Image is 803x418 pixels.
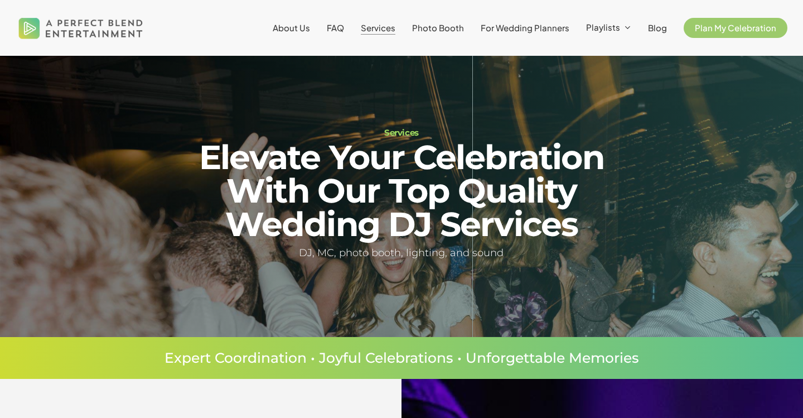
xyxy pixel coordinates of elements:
[684,23,787,32] a: Plan My Celebration
[586,22,620,32] span: Playlists
[361,23,395,32] a: Services
[327,23,344,32] a: FAQ
[273,23,310,32] a: About Us
[361,22,395,33] span: Services
[33,351,770,365] p: Expert Coordination • Joyful Celebrations • Unforgettable Memories
[273,22,310,33] span: About Us
[327,22,344,33] span: FAQ
[161,128,642,137] h1: Services
[16,8,146,48] img: A Perfect Blend Entertainment
[161,141,642,241] h2: Elevate Your Celebration With Our Top Quality Wedding DJ Services
[648,23,667,32] a: Blog
[648,22,667,33] span: Blog
[586,23,631,33] a: Playlists
[481,23,569,32] a: For Wedding Planners
[161,245,642,261] h5: DJ, MC, photo booth, lighting, and sound
[412,22,464,33] span: Photo Booth
[695,22,776,33] span: Plan My Celebration
[481,22,569,33] span: For Wedding Planners
[412,23,464,32] a: Photo Booth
